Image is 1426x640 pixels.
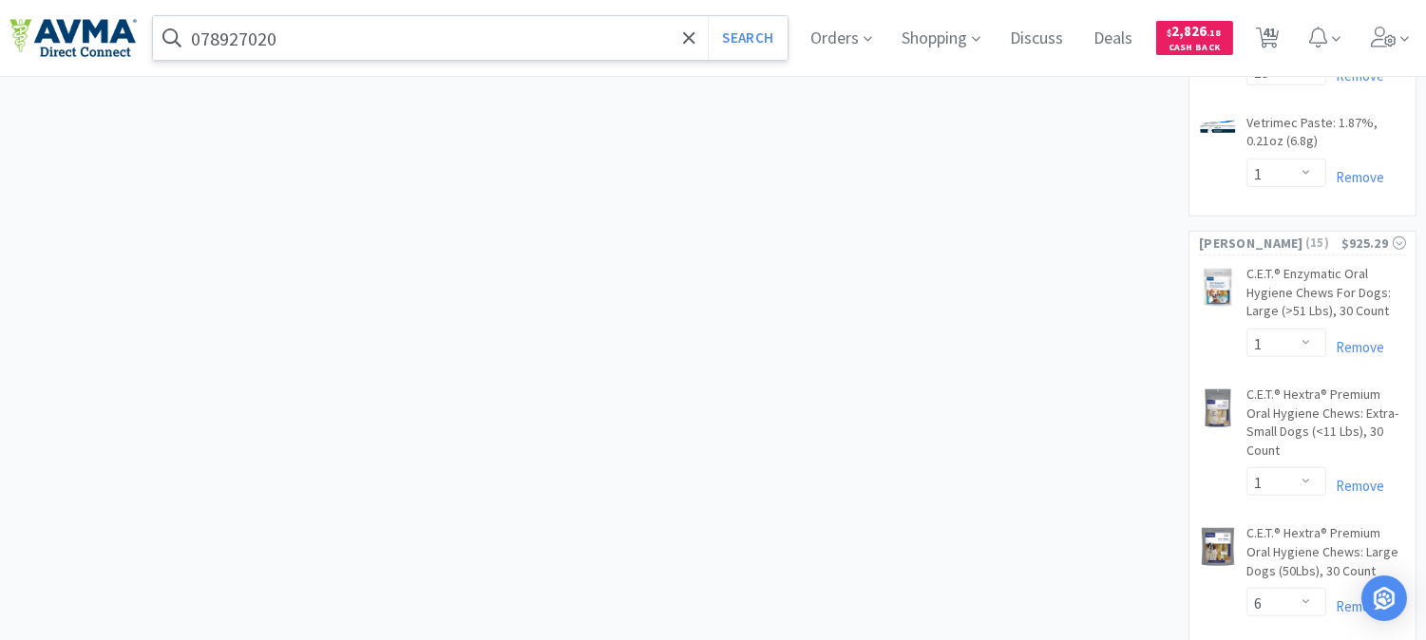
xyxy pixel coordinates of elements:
[1326,168,1384,186] a: Remove
[1341,233,1406,254] div: $925.29
[1246,524,1406,588] a: C.E.T.® Hextra® Premium Oral Hygiene Chews: Large Dogs (50Lbs), 30 Count
[10,18,137,58] img: e4e33dab9f054f5782a47901c742baa9_102.png
[708,16,787,60] button: Search
[1326,66,1384,85] a: Remove
[1248,32,1287,49] a: 41
[1326,338,1384,356] a: Remove
[1168,43,1222,55] span: Cash Back
[1326,597,1384,615] a: Remove
[1361,575,1407,621] div: Open Intercom Messenger
[1003,30,1072,47] a: Discuss
[1199,118,1237,135] img: 46a7387c29e545929612aa9615b36b53_761795.png
[1199,269,1237,307] img: fb6caa39a3d94a13a63a8abe6d5a1364_51187.jpeg
[1156,12,1233,64] a: $2,826.18Cash Back
[1246,114,1406,159] a: Vetrimec Paste: 1.87%, 0.21oz (6.8g)
[1303,234,1341,253] span: ( 15 )
[1207,27,1222,39] span: . 18
[1326,477,1384,495] a: Remove
[153,16,788,60] input: Search by item, sku, manufacturer, ingredient, size...
[1168,27,1172,39] span: $
[1246,265,1406,329] a: C.E.T.® Enzymatic Oral Hygiene Chews For Dogs: Large (>51 Lbs), 30 Count
[1199,389,1237,427] img: 0f70d26aeca64a09bb16d880012a5f70_51191.jpeg
[1199,233,1303,254] span: [PERSON_NAME]
[1087,30,1141,47] a: Deals
[1199,528,1237,566] img: c7c481211a364f82a6f31205dfba5155_51192.jpeg
[1168,22,1222,40] span: 2,826
[1246,386,1406,467] a: C.E.T.® Hextra® Premium Oral Hygiene Chews: Extra-Small Dogs (<11 Lbs), 30 Count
